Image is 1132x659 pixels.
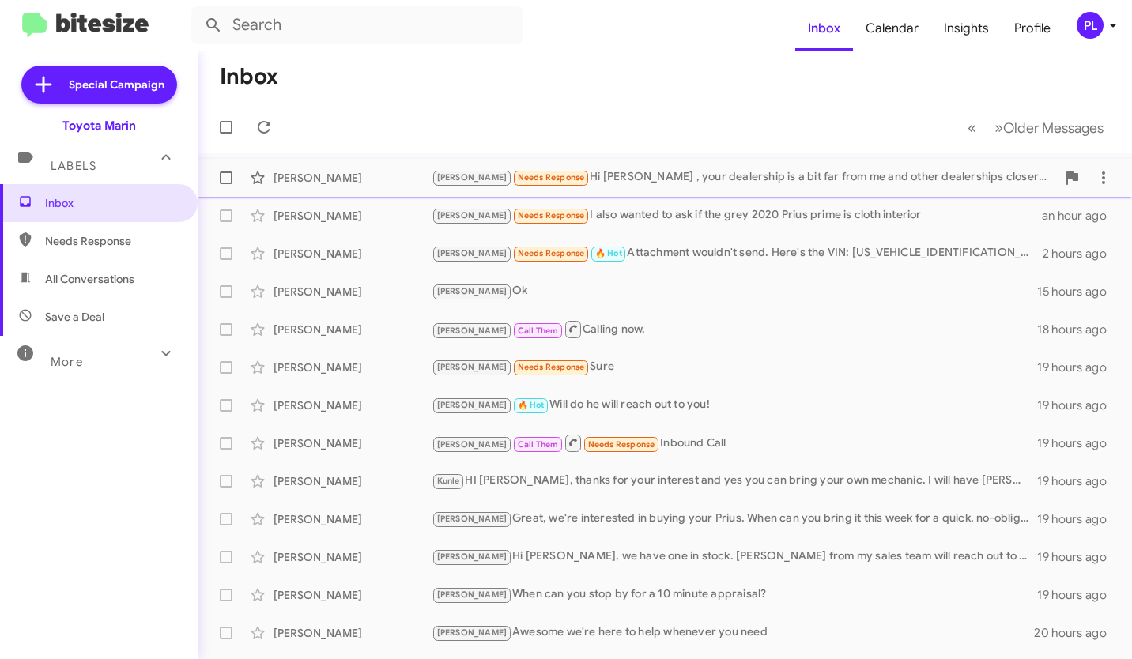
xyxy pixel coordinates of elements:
[1037,549,1119,565] div: 19 hours ago
[21,66,177,104] a: Special Campaign
[1037,587,1119,603] div: 19 hours ago
[274,435,432,451] div: [PERSON_NAME]
[45,271,134,287] span: All Conversations
[958,111,986,144] button: Previous
[1077,12,1104,39] div: PL
[437,589,508,600] span: [PERSON_NAME]
[432,433,1037,453] div: Inbound Call
[931,6,1002,51] a: Insights
[432,282,1037,300] div: Ok
[432,586,1037,604] div: When can you stop by for a 10 minute appraisal?
[437,362,508,372] span: [PERSON_NAME]
[1037,397,1119,413] div: 19 hours ago
[274,284,432,299] div: [PERSON_NAME]
[518,210,585,220] span: Needs Response
[518,362,585,372] span: Needs Response
[518,439,559,450] span: Call Them
[45,233,179,249] span: Needs Response
[437,514,508,524] span: [PERSON_NAME]
[274,473,432,489] div: [PERSON_NAME]
[274,322,432,337] div: [PERSON_NAME]
[432,319,1037,339] div: Calling now.
[437,210,508,220] span: [PERSON_NAME]
[432,244,1043,262] div: Attachment wouldn't send. Here's the VIN: [US_VEHICLE_IDENTIFICATION_NUMBER]
[274,208,432,224] div: [PERSON_NAME]
[191,6,523,44] input: Search
[1042,208,1119,224] div: an hour ago
[274,625,432,641] div: [PERSON_NAME]
[1037,360,1119,375] div: 19 hours ago
[853,6,931,51] a: Calendar
[985,111,1113,144] button: Next
[518,400,545,410] span: 🔥 Hot
[437,476,460,486] span: Kunle
[795,6,853,51] a: Inbox
[62,118,136,134] div: Toyota Marin
[1037,284,1119,299] div: 15 hours ago
[1037,322,1119,337] div: 18 hours ago
[69,77,164,92] span: Special Campaign
[518,326,559,336] span: Call Them
[959,111,1113,144] nav: Page navigation example
[274,397,432,413] div: [PERSON_NAME]
[274,246,432,262] div: [PERSON_NAME]
[595,248,622,258] span: 🔥 Hot
[1037,511,1119,527] div: 19 hours ago
[45,195,179,211] span: Inbox
[1063,12,1115,39] button: PL
[274,549,432,565] div: [PERSON_NAME]
[45,309,104,325] span: Save a Deal
[994,118,1003,137] span: »
[588,439,655,450] span: Needs Response
[437,286,508,296] span: [PERSON_NAME]
[437,248,508,258] span: [PERSON_NAME]
[51,159,96,173] span: Labels
[1037,473,1119,489] div: 19 hours ago
[274,170,432,186] div: [PERSON_NAME]
[432,206,1042,224] div: I also wanted to ask if the grey 2020 Prius prime is cloth interior
[1003,119,1104,137] span: Older Messages
[1002,6,1063,51] a: Profile
[432,510,1037,528] div: Great, we're interested in buying your Prius. When can you bring it this week for a quick, no-obl...
[432,472,1037,490] div: HI [PERSON_NAME], thanks for your interest and yes you can bring your own mechanic. I will have [...
[437,439,508,450] span: [PERSON_NAME]
[432,358,1037,376] div: Sure
[437,627,508,638] span: [PERSON_NAME]
[1037,435,1119,451] div: 19 hours ago
[1043,246,1119,262] div: 2 hours ago
[274,511,432,527] div: [PERSON_NAME]
[432,168,1056,186] div: Hi [PERSON_NAME] , your dealership is a bit far from me and other dealerships closer are also sel...
[274,360,432,375] div: [PERSON_NAME]
[432,548,1037,566] div: Hi [PERSON_NAME], we have one in stock. [PERSON_NAME] from my sales team will reach out to you wi...
[432,623,1034,642] div: Awesome we're here to help whenever you need
[968,118,976,137] span: «
[432,396,1037,414] div: Will do he will reach out to you!
[1034,625,1119,641] div: 20 hours ago
[437,326,508,336] span: [PERSON_NAME]
[437,400,508,410] span: [PERSON_NAME]
[518,248,585,258] span: Needs Response
[437,552,508,562] span: [PERSON_NAME]
[220,64,278,89] h1: Inbox
[518,172,585,183] span: Needs Response
[274,587,432,603] div: [PERSON_NAME]
[437,172,508,183] span: [PERSON_NAME]
[51,355,83,369] span: More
